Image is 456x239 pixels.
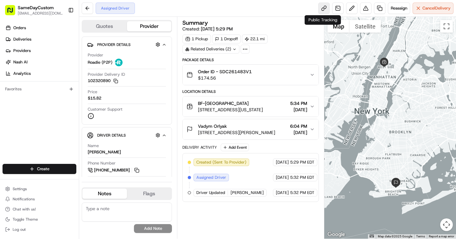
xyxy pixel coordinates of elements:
a: 💻API Documentation [51,139,104,151]
button: Show satellite imagery [350,20,381,33]
a: Powered byPylon [45,157,77,162]
span: 5:32 PM EDT [290,175,314,180]
span: • [54,98,56,103]
div: Favorites [3,84,76,94]
div: 1 Dropoff [212,35,241,43]
img: Regen Pajulas [6,109,16,119]
span: Deliveries [13,36,31,42]
img: roadie-logo-v2.jpg [115,59,123,66]
div: 📗 [6,142,11,147]
span: Driver Details [97,133,126,138]
button: Keyboard shortcuts [370,235,374,237]
button: Driver Details [87,130,167,140]
span: Order ID - SDC261483V1 [198,68,252,75]
span: Driver Updated [196,190,225,196]
span: [DATE] [290,129,307,136]
span: Settings [13,186,27,191]
span: 5:34 PM [290,100,307,107]
div: Location Details [182,89,319,94]
span: [DATE] 5:29 PM [201,26,233,32]
div: Public Tracking [305,15,341,25]
span: [PHONE_NUMBER] [94,167,130,173]
button: Provider [127,21,172,31]
div: Past conversations [6,82,42,87]
span: Provider [88,52,103,58]
a: Providers [3,46,79,56]
div: Start new chat [28,61,104,67]
span: Reassign [391,5,407,11]
span: Analytics [13,71,31,76]
a: Report a map error [429,235,454,238]
span: Vadym Orlyak [198,123,227,129]
button: Chat with us! [3,205,76,214]
span: • [47,115,50,120]
button: Add Event [221,144,249,151]
span: Chat with us! [13,207,36,212]
span: $174.56 [198,75,252,81]
span: [STREET_ADDRESS][PERSON_NAME] [198,129,275,136]
span: Notifications [13,197,35,202]
span: Created: [182,26,233,32]
img: SameDayCustom [6,92,16,102]
div: Delivery Activity [182,145,217,150]
span: [DATE] [276,190,289,196]
span: Regen Pajulas [20,115,46,120]
span: [DATE] [51,115,64,120]
button: Reassign [388,3,410,14]
a: Nash AI [3,57,79,67]
a: 📗Knowledge Base [4,139,51,151]
input: Clear [16,41,104,48]
button: BF-[GEOGRAPHIC_DATA][STREET_ADDRESS][US_STATE]5:34 PM[DATE] [183,96,318,117]
span: Provider Delivery ID [88,72,125,77]
span: [DATE] [276,159,289,165]
span: Log out [13,227,26,232]
a: Deliveries [3,34,79,44]
button: See all [98,81,115,89]
span: Phone Number [88,160,116,166]
span: [DATE] [276,175,289,180]
span: [PERSON_NAME] [231,190,264,196]
button: Toggle Theme [3,215,76,224]
img: 1738778727109-b901c2ba-d612-49f7-a14d-d897ce62d23f [13,61,25,72]
h3: Summary [182,20,208,26]
span: 6:04 PM [290,123,307,129]
span: Price [88,89,97,95]
a: [PHONE_NUMBER] [88,167,140,174]
span: Providers [13,48,31,54]
div: [PERSON_NAME] [88,149,121,155]
button: SameDayCustom [18,4,54,11]
span: Name [88,143,99,149]
img: Nash [6,6,19,19]
button: Provider Details [87,39,167,50]
button: Quotes [82,21,127,31]
div: 22.1 mi [242,35,268,43]
span: 5:29 PM EDT [290,159,314,165]
span: 5:32 PM EDT [290,190,314,196]
span: Map data ©2025 Google [378,235,412,238]
button: Notes [82,189,127,199]
div: We're available if you need us! [28,67,87,72]
a: Analytics [3,68,79,79]
button: 102320890 [88,78,118,84]
img: 1736555255976-a54dd68f-1ca7-489b-9aae-adbdc363a1c4 [13,116,18,121]
span: API Documentation [60,142,102,148]
span: BF-[GEOGRAPHIC_DATA] [198,100,249,107]
span: Cancel Delivery [422,5,451,11]
button: Toggle fullscreen view [440,20,453,33]
span: Provider Details [97,42,130,47]
span: [STREET_ADDRESS][US_STATE] [198,107,263,113]
span: Create [37,166,49,172]
span: Orders [13,25,26,31]
button: [EMAIL_ADDRESS][DOMAIN_NAME] [18,11,63,16]
button: Start new chat [108,62,115,70]
div: Related Deliveries (2) [182,45,239,54]
button: CancelDelivery [413,3,453,14]
button: SameDayCustom[EMAIL_ADDRESS][DOMAIN_NAME] [3,3,66,18]
span: Assigned Driver [196,175,226,180]
button: Vadym Orlyak[STREET_ADDRESS][PERSON_NAME]6:04 PM[DATE] [183,119,318,139]
span: Roadie (P2P) [88,60,112,65]
div: 💻 [54,142,59,147]
button: Map camera controls [440,218,453,231]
